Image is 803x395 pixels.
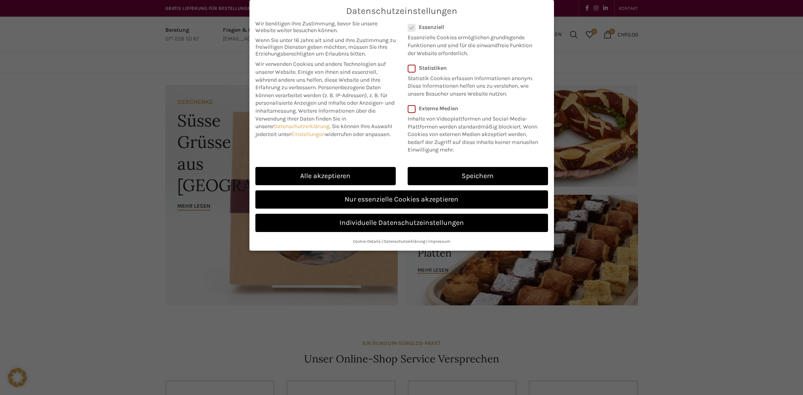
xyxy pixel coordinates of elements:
a: Individuelle Datenschutzeinstellungen [255,214,548,232]
a: Cookie-Details [353,239,381,244]
a: Impressum [428,239,450,244]
a: Datenschutzerklärung [274,123,330,130]
p: Inhalte von Videoplattformen und Social-Media-Plattformen werden standardmäßig blockiert. Wenn Co... [408,112,543,154]
p: Essenzielle Cookies ermöglichen grundlegende Funktionen und sind für die einwandfreie Funktion de... [408,31,538,57]
span: Sie können Ihre Auswahl jederzeit unter widerrufen oder anpassen. [255,123,392,138]
span: Weitere Informationen über die Verwendung Ihrer Daten finden Sie in unserer . [255,107,376,130]
a: Alle akzeptieren [255,167,396,185]
span: Datenschutzeinstellungen [346,6,457,16]
span: Personenbezogene Daten können verarbeitet werden (z. B. IP-Adressen), z. B. für personalisierte A... [255,84,395,114]
a: Speichern [408,167,548,185]
span: Wir benötigen Ihre Zustimmung, bevor Sie unsere Website weiter besuchen können. [255,20,396,34]
label: Externe Medien [408,105,543,112]
a: Datenschutzerklärung [383,239,425,244]
a: Einstellungen [291,131,325,138]
span: Wenn Sie unter 16 Jahre alt sind und Ihre Zustimmung zu freiwilligen Diensten geben möchten, müss... [255,37,396,57]
label: Statistiken [408,65,538,71]
span: Wir verwenden Cookies und andere Technologien auf unserer Website. Einige von ihnen sind essenzie... [255,61,386,91]
label: Essenziell [408,24,538,31]
a: Nur essenzielle Cookies akzeptieren [255,190,548,209]
p: Statistik Cookies erfassen Informationen anonym. Diese Informationen helfen uns zu verstehen, wie... [408,71,538,98]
